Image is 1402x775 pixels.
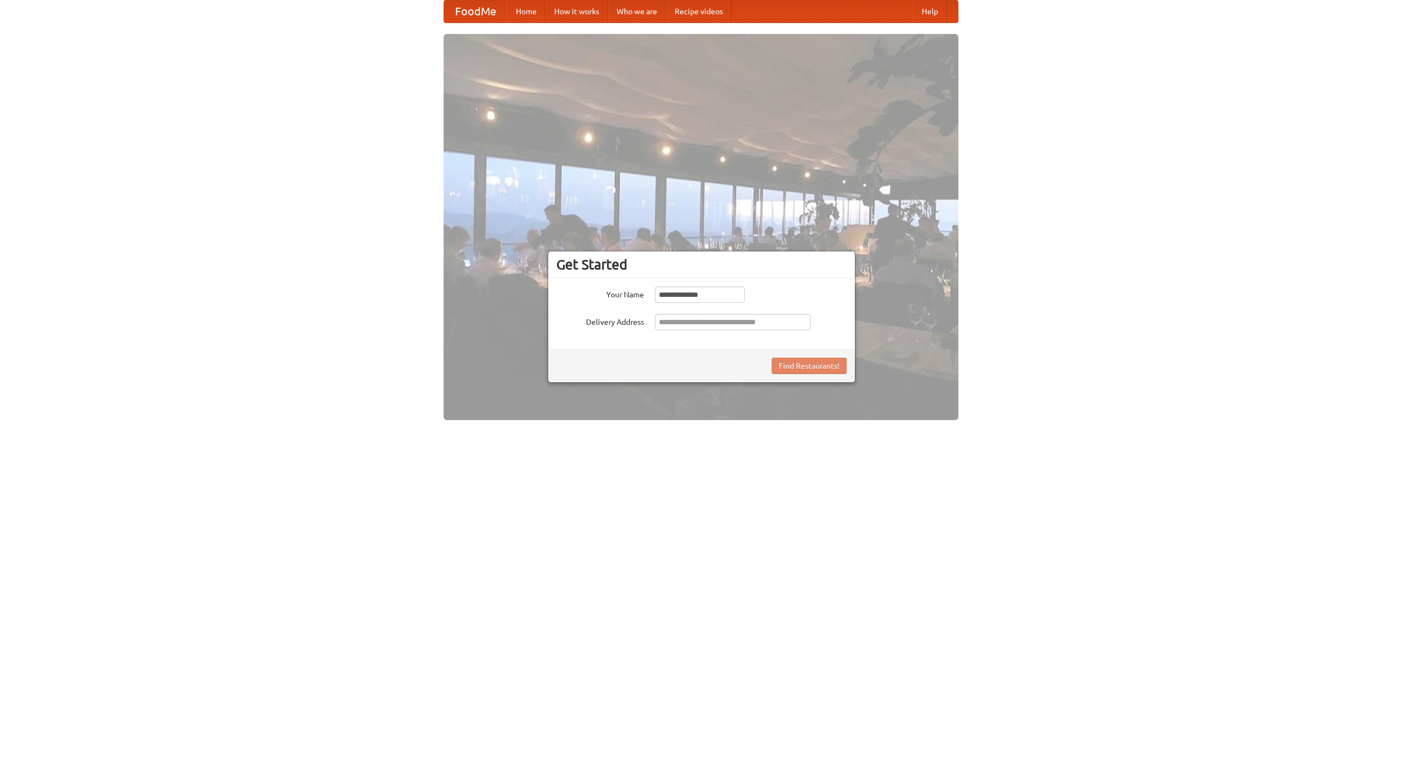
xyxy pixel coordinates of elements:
a: Who we are [608,1,666,22]
a: FoodMe [444,1,507,22]
h3: Get Started [556,256,847,273]
label: Your Name [556,286,644,300]
button: Find Restaurants! [772,358,847,374]
a: Recipe videos [666,1,732,22]
a: Help [913,1,947,22]
a: How it works [545,1,608,22]
label: Delivery Address [556,314,644,328]
a: Home [507,1,545,22]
